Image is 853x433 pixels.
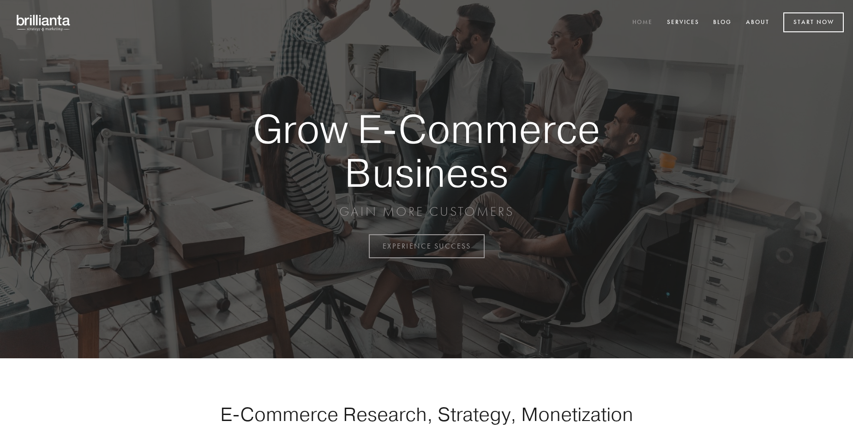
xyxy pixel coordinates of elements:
a: About [740,15,775,30]
a: Home [626,15,659,30]
a: Services [661,15,705,30]
p: GAIN MORE CUSTOMERS [221,203,632,220]
strong: Grow E-Commerce Business [221,107,632,194]
a: Blog [707,15,738,30]
img: brillianta - research, strategy, marketing [9,9,78,36]
h1: E-Commerce Research, Strategy, Monetization [191,403,662,426]
a: EXPERIENCE SUCCESS [369,234,485,258]
a: Start Now [783,12,844,32]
